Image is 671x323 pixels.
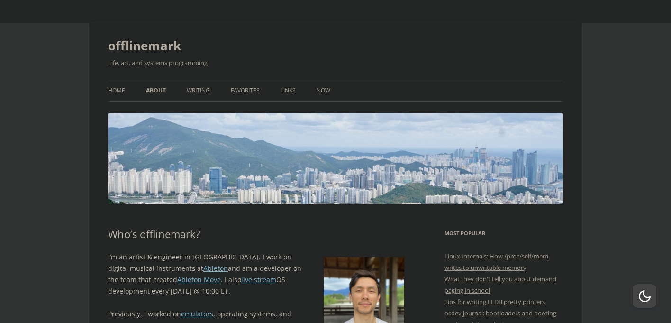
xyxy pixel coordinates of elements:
[444,297,545,306] a: Tips for writing LLDB pretty printers
[181,309,213,318] a: emulators
[177,275,221,284] a: Ableton Move
[187,80,210,101] a: Writing
[241,275,276,284] a: live stream
[108,34,181,57] a: offlinemark
[444,228,563,239] h3: Most Popular
[317,80,330,101] a: Now
[444,275,556,295] a: What they don't tell you about demand paging in school
[231,80,260,101] a: Favorites
[108,228,404,240] h1: Who’s offlinemark?
[108,251,404,297] p: I’m an artist & engineer in [GEOGRAPHIC_DATA]. I work on digital musical instruments at and am a ...
[281,80,296,101] a: Links
[203,264,228,273] a: Ableton
[146,80,166,101] a: About
[108,80,125,101] a: Home
[108,57,563,68] h2: Life, art, and systems programming
[444,252,548,272] a: Linux Internals: How /proc/self/mem writes to unwritable memory
[108,113,563,203] img: offlinemark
